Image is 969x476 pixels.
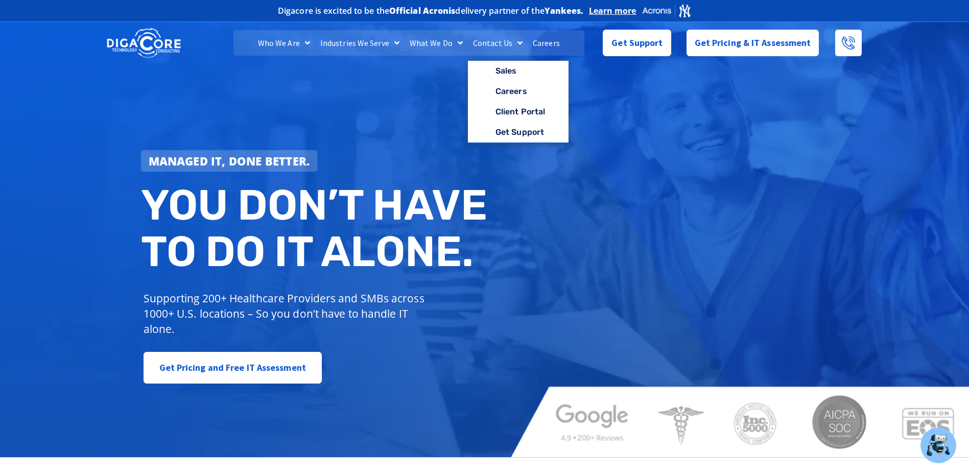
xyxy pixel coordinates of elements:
a: Contact Us [468,30,528,56]
img: Acronis [642,3,692,18]
img: DigaCore Technology Consulting [107,27,181,59]
span: Get Pricing and Free IT Assessment [159,358,306,378]
h2: You don’t have to do IT alone. [141,182,492,275]
a: What We Do [405,30,468,56]
a: Careers [468,81,569,102]
h2: Digacore is excited to be the delivery partner of the [278,7,584,15]
a: Get Support [468,122,569,142]
a: Sales [468,61,569,81]
p: Supporting 200+ Healthcare Providers and SMBs across 1000+ U.S. locations – So you don’t have to ... [144,291,429,337]
a: Careers [528,30,565,56]
ul: Contact Us [468,61,569,144]
a: Industries We Serve [315,30,405,56]
a: Get Support [603,30,671,56]
strong: Managed IT, done better. [149,153,310,169]
a: Who We Are [253,30,315,56]
span: Get Support [611,33,663,53]
a: Get Pricing and Free IT Assessment [144,352,322,384]
nav: Menu [233,30,584,56]
a: Get Pricing & IT Assessment [687,30,819,56]
a: Client Portal [468,102,569,122]
a: Managed IT, done better. [141,150,318,172]
b: Yankees. [545,5,584,16]
b: Official Acronis [389,5,456,16]
span: Get Pricing & IT Assessment [695,33,811,53]
a: Learn more [589,6,636,16]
